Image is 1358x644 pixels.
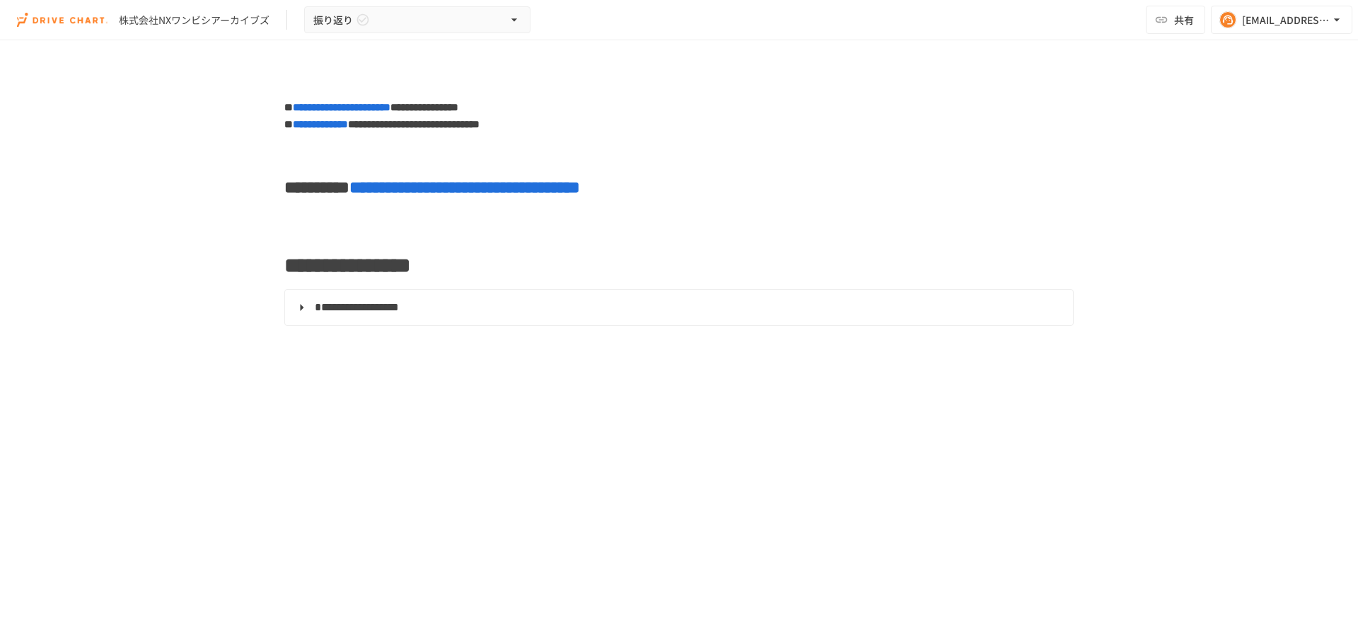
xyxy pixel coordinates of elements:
div: 株式会社NXワンビシアーカイブズ [119,13,269,28]
button: 振り返り [304,6,530,34]
span: 振り返り [313,11,353,29]
div: [EMAIL_ADDRESS][DOMAIN_NAME] [1242,11,1330,29]
button: 共有 [1146,6,1205,34]
button: [EMAIL_ADDRESS][DOMAIN_NAME] [1211,6,1352,34]
img: i9VDDS9JuLRLX3JIUyK59LcYp6Y9cayLPHs4hOxMB9W [17,8,108,31]
span: 共有 [1174,12,1194,28]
